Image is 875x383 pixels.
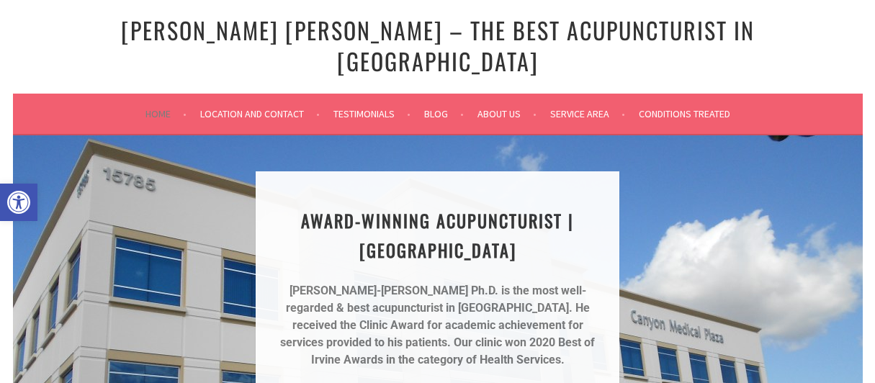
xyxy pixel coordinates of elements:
a: Home [145,105,187,122]
strong: [PERSON_NAME]-[PERSON_NAME] Ph.D. is the most well-regarded & best acupuncturist in [GEOGRAPHIC_D... [286,284,586,315]
a: Blog [424,105,464,122]
a: Conditions Treated [639,105,730,122]
a: Location and Contact [200,105,320,122]
a: About Us [477,105,537,122]
h1: AWARD-WINNING ACUPUNCTURIST | [GEOGRAPHIC_DATA] [273,206,602,265]
a: Service Area [550,105,625,122]
a: [PERSON_NAME] [PERSON_NAME] – The Best Acupuncturist In [GEOGRAPHIC_DATA] [121,13,755,78]
a: Testimonials [333,105,410,122]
